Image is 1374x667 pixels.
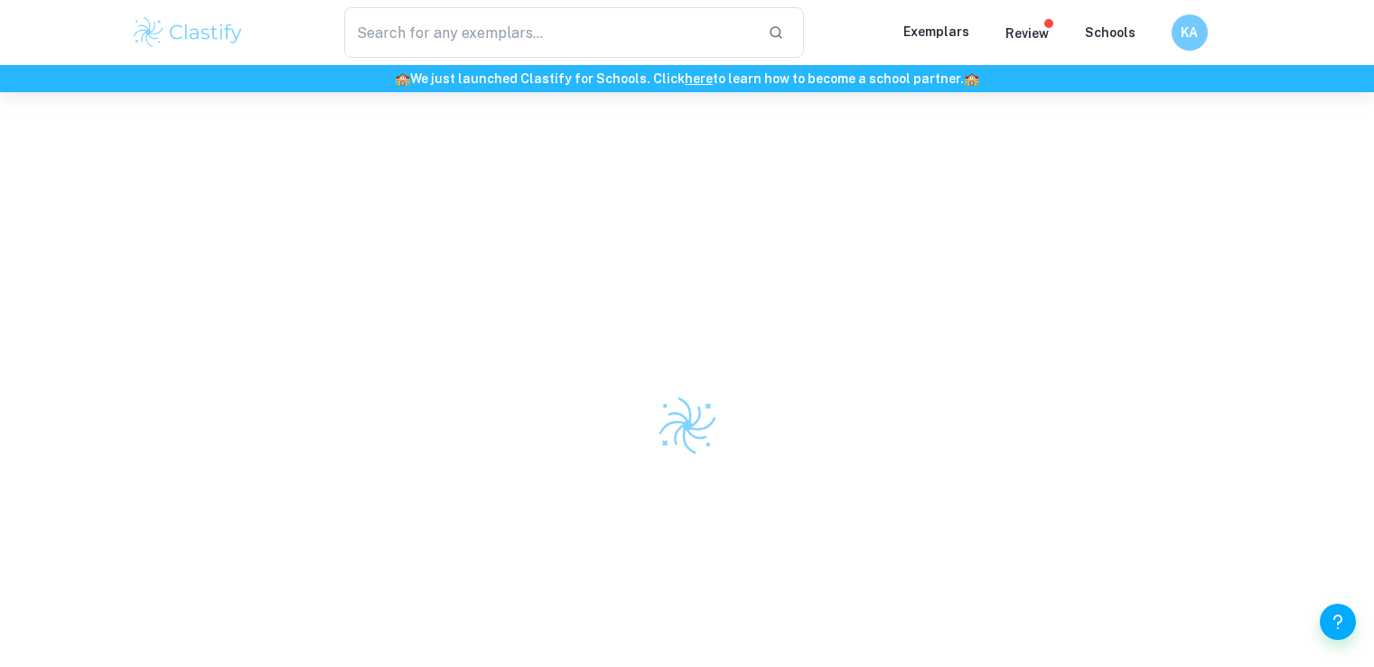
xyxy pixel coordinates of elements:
img: Clastify logo [131,14,246,51]
p: Review [1005,23,1049,43]
img: Clastify logo [656,394,719,457]
span: 🏫 [395,71,410,86]
input: Search for any exemplars... [344,7,754,58]
button: Help and Feedback [1320,604,1356,640]
a: here [685,71,713,86]
button: KA [1172,14,1208,51]
span: 🏫 [964,71,979,86]
a: Schools [1085,25,1136,40]
h6: KA [1179,23,1200,42]
p: Exemplars [903,22,969,42]
h6: We just launched Clastify for Schools. Click to learn how to become a school partner. [4,69,1370,89]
